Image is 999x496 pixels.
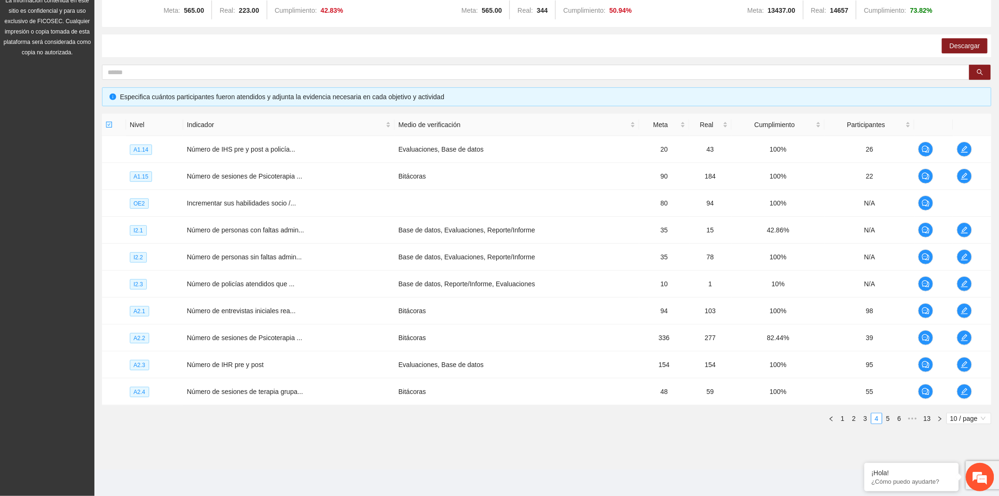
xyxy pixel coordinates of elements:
[689,136,732,163] td: 43
[610,7,632,14] strong: 50.94 %
[918,330,933,345] button: comment
[918,169,933,184] button: comment
[957,145,972,153] span: edit
[693,120,721,130] span: Real
[826,413,837,424] li: Previous Page
[395,217,639,244] td: Base de datos, Evaluaciones, Reporte/Informe
[957,303,972,318] button: edit
[130,306,149,316] span: A2.1
[732,325,825,351] td: 82.44%
[643,120,678,130] span: Meta
[957,276,972,291] button: edit
[155,5,178,27] div: Minimizar ventana de chat en vivo
[163,7,180,14] span: Meta:
[187,253,302,261] span: Número de personas sin faltas admin...
[811,7,827,14] span: Real:
[239,7,259,14] strong: 223.00
[947,413,991,424] div: Page Size
[183,114,395,136] th: Indicador
[957,280,972,288] span: edit
[395,244,639,271] td: Base de datos, Evaluaciones, Reporte/Informe
[275,7,317,14] span: Cumplimiento:
[130,279,147,290] span: I2.3
[187,226,304,234] span: Número de personas con faltas admin...
[957,222,972,238] button: edit
[639,114,689,136] th: Meta
[736,120,814,130] span: Cumplimiento
[918,222,933,238] button: comment
[220,7,235,14] span: Real:
[398,120,628,130] span: Medio de verificación
[918,276,933,291] button: comment
[110,94,116,100] span: info-circle
[639,136,689,163] td: 20
[126,114,183,136] th: Nivel
[732,163,825,190] td: 100%
[937,416,943,422] span: right
[934,413,946,424] button: right
[957,384,972,399] button: edit
[689,217,732,244] td: 15
[918,142,933,157] button: comment
[918,249,933,265] button: comment
[395,271,639,298] td: Base de datos, Reporte/Informe, Evaluaciones
[130,387,149,397] span: A2.4
[732,136,825,163] td: 100%
[130,171,152,182] span: A1.15
[957,361,972,368] span: edit
[732,378,825,405] td: 100%
[825,378,914,405] td: 55
[950,413,988,424] span: 10 / page
[395,298,639,325] td: Bitácoras
[639,190,689,217] td: 80
[563,7,605,14] span: Cumplimiento:
[934,413,946,424] li: Next Page
[517,7,533,14] span: Real:
[957,249,972,265] button: edit
[639,271,689,298] td: 10
[957,330,972,345] button: edit
[883,413,893,424] a: 5
[732,114,825,136] th: Cumplimiento
[825,190,914,217] td: N/A
[905,413,920,424] li: Next 5 Pages
[825,325,914,351] td: 39
[848,413,860,424] li: 2
[395,136,639,163] td: Evaluaciones, Base de datos
[829,120,904,130] span: Participantes
[920,413,934,424] li: 13
[689,271,732,298] td: 1
[918,384,933,399] button: comment
[872,413,882,424] a: 4
[395,163,639,190] td: Bitácoras
[55,126,130,222] span: Estamos en línea.
[462,7,478,14] span: Meta:
[130,333,149,343] span: A2.2
[838,413,848,424] a: 1
[825,298,914,325] td: 98
[187,145,296,153] span: Número de IHS pre y post a policía...
[860,413,871,424] a: 3
[864,7,906,14] span: Cumplimiento:
[537,7,548,14] strong: 344
[949,41,980,51] span: Descargar
[732,271,825,298] td: 10%
[825,351,914,378] td: 95
[639,244,689,271] td: 35
[639,378,689,405] td: 48
[910,7,933,14] strong: 73.82 %
[689,114,732,136] th: Real
[957,334,972,342] span: edit
[830,7,848,14] strong: 14657
[918,196,933,211] button: comment
[187,199,296,207] span: Incrementar sus habilidades socio /...
[957,307,972,315] span: edit
[957,172,972,180] span: edit
[689,163,732,190] td: 184
[921,413,934,424] a: 13
[957,357,972,372] button: edit
[825,136,914,163] td: 26
[130,252,147,263] span: I2.2
[689,244,732,271] td: 78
